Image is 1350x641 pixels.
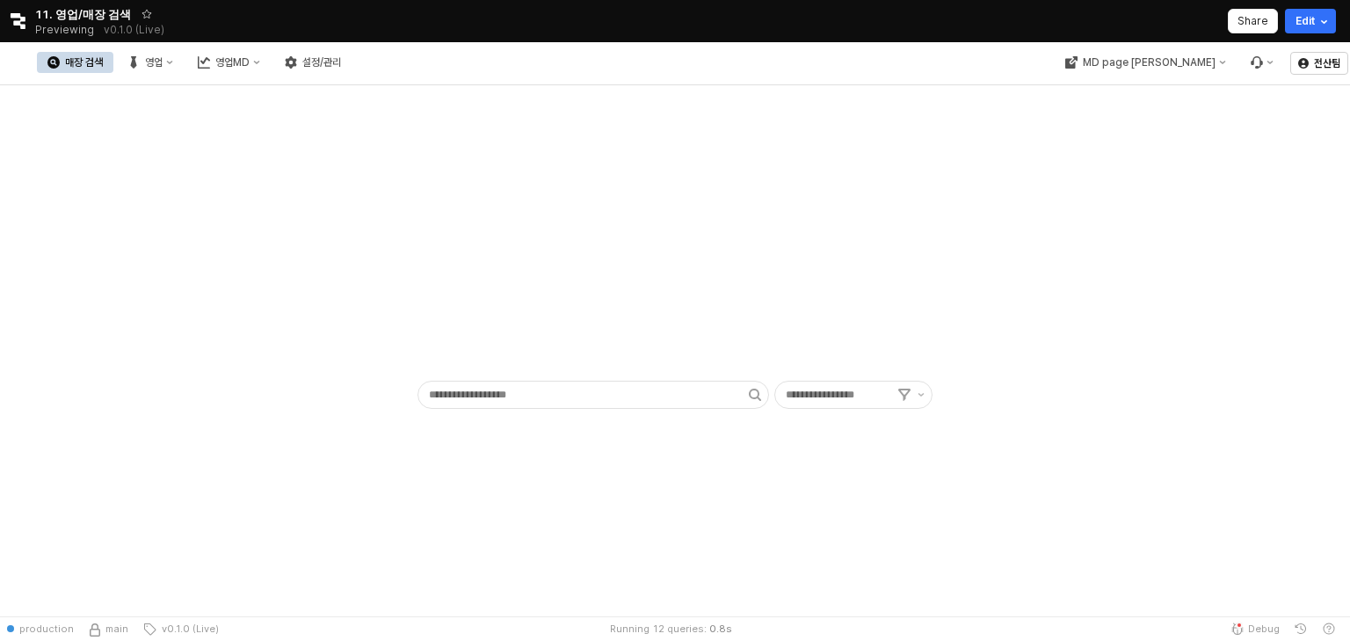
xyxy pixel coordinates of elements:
button: Share app [1228,9,1278,33]
p: Share [1237,14,1268,28]
button: Source Control [81,616,135,641]
span: main [105,622,128,636]
div: 매장 검색 [65,56,103,69]
button: 전산팀 [1290,52,1348,75]
p: v0.1.0 (Live) [104,23,164,37]
div: MD page 이동 [1054,52,1236,73]
span: v0.1.0 (Live) [156,622,219,636]
div: MD page [PERSON_NAME] [1082,56,1215,69]
button: 제안 사항 표시 [911,382,932,408]
div: 영업 [145,56,163,69]
button: 설정/관리 [274,52,352,73]
button: History [1287,616,1315,641]
div: Menu item 6 [1239,52,1283,73]
p: 전산팀 [1314,56,1340,70]
span: production [19,622,74,636]
button: 영업MD [187,52,271,73]
span: Previewing [35,21,94,39]
span: Debug [1248,622,1280,636]
button: Add app to favorites [138,5,156,23]
button: Edit [1285,9,1336,33]
div: 영업MD [215,56,250,69]
button: Debug [1223,616,1287,641]
button: Releases and History [94,18,174,42]
div: 설정/관리 [302,56,341,69]
span: 0.8 s [709,622,732,636]
div: Previewing v0.1.0 (Live) [35,18,174,42]
button: 영업 [117,52,184,73]
button: Help [1315,616,1343,641]
button: MD page [PERSON_NAME] [1054,52,1236,73]
span: 11. 영업/매장 검색 [35,5,131,23]
div: Running 12 queries: [610,622,707,636]
button: 매장 검색 [37,52,113,73]
button: v0.1.0 (Live) [135,616,226,641]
